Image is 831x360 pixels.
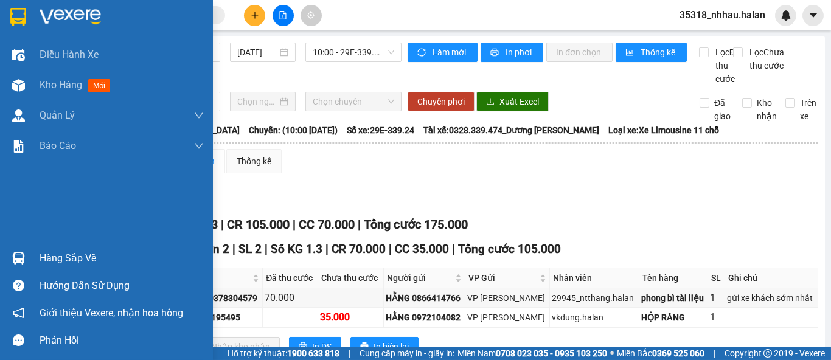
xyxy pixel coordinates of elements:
span: | [293,217,296,232]
div: 29945_ntthang.halan [552,291,637,305]
span: CC 35.000 [395,242,449,256]
div: HỘP RĂNG [641,311,706,324]
span: copyright [763,349,772,358]
span: plus [251,11,259,19]
button: printerIn biên lai [350,337,419,356]
button: printerIn DS [289,337,341,356]
span: | [265,242,268,256]
button: downloadXuất Excel [476,92,549,111]
strong: 1900 633 818 [287,348,339,358]
div: HẰNG 0972104082 [386,311,463,324]
button: Chuyển phơi [408,92,475,111]
span: Tài xế: 0328.339.474_Dương [PERSON_NAME] [423,123,599,137]
span: | [349,347,350,360]
span: sync [417,48,428,58]
div: 35.000 [320,310,381,325]
span: Số xe: 29E-339.24 [347,123,414,137]
span: In phơi [506,46,534,59]
span: In DS [312,340,332,353]
th: Chưa thu cước [318,268,383,288]
div: gửi xe khách sớm nhất [727,291,816,305]
span: Làm mới [433,46,468,59]
strong: 0708 023 035 - 0935 103 250 [496,348,607,358]
button: aim [301,5,322,26]
span: | [221,217,224,232]
th: Nhân viên [550,268,639,288]
div: Thống kê [237,154,271,168]
span: | [714,347,715,360]
button: syncLàm mới [408,43,478,62]
span: Báo cáo [40,138,76,153]
div: 1 [710,310,723,325]
span: 10:00 - 29E-339.24 [313,43,394,61]
span: Tổng cước 175.000 [364,217,468,232]
span: Cung cấp máy in - giấy in: [360,347,454,360]
span: Thống kê [641,46,677,59]
span: Trên xe [795,96,821,123]
button: printerIn phơi [481,43,543,62]
div: 1 [710,290,723,305]
span: Lọc Đã thu cước [711,46,742,86]
span: Tổng cước 105.000 [458,242,561,256]
span: Kho nhận [752,96,782,123]
button: caret-down [802,5,824,26]
span: caret-down [808,10,819,21]
td: VP Nguyễn Trãi [465,288,550,308]
span: Miền Bắc [617,347,704,360]
span: CR 70.000 [332,242,386,256]
span: Số KG 1.3 [271,242,322,256]
th: SL [708,268,725,288]
button: In đơn chọn [546,43,613,62]
span: Quản Lý [40,108,75,123]
img: solution-icon [12,140,25,153]
div: Hướng dẫn sử dụng [40,277,204,295]
span: Người gửi [387,271,453,285]
span: printer [490,48,501,58]
span: Hỗ trợ kỹ thuật: [228,347,339,360]
th: Tên hàng [639,268,709,288]
span: Đơn 2 [197,242,229,256]
div: Hàng sắp về [40,249,204,268]
span: Chuyến: (10:00 [DATE]) [249,123,338,137]
button: plus [244,5,265,26]
img: warehouse-icon [12,109,25,122]
span: printer [299,342,307,351]
img: icon-new-feature [781,10,791,21]
span: question-circle [13,280,24,291]
span: CC 70.000 [299,217,355,232]
img: warehouse-icon [12,49,25,61]
span: | [325,242,329,256]
span: down [194,111,204,120]
div: 70.000 [265,290,316,305]
input: 12/09/2025 [237,46,277,59]
span: aim [307,11,315,19]
button: bar-chartThống kê [616,43,687,62]
div: vkdung.halan [552,311,637,324]
button: downloadNhập kho nhận [188,337,280,356]
span: notification [13,307,24,319]
span: Miền Nam [457,347,607,360]
span: Chọn chuyến [313,92,394,111]
span: Xuất Excel [499,95,539,108]
span: | [389,242,392,256]
span: SL 2 [238,242,262,256]
th: Ghi chú [725,268,818,288]
span: down [194,141,204,151]
span: In biên lai [374,340,409,353]
span: VP Gửi [468,271,537,285]
span: Điều hành xe [40,47,99,62]
span: Đã giao [709,96,735,123]
td: VP Võ Chí Công [465,308,550,327]
span: mới [88,79,110,92]
span: file-add [279,11,287,19]
strong: 0369 525 060 [652,348,704,358]
img: warehouse-icon [12,79,25,92]
span: printer [360,342,369,351]
input: Chọn ngày [237,95,277,108]
button: file-add [273,5,294,26]
div: Phản hồi [40,331,204,350]
span: Lọc Chưa thu cước [745,46,786,72]
img: logo-vxr [10,8,26,26]
span: Kho hàng [40,79,82,91]
img: warehouse-icon [12,252,25,265]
